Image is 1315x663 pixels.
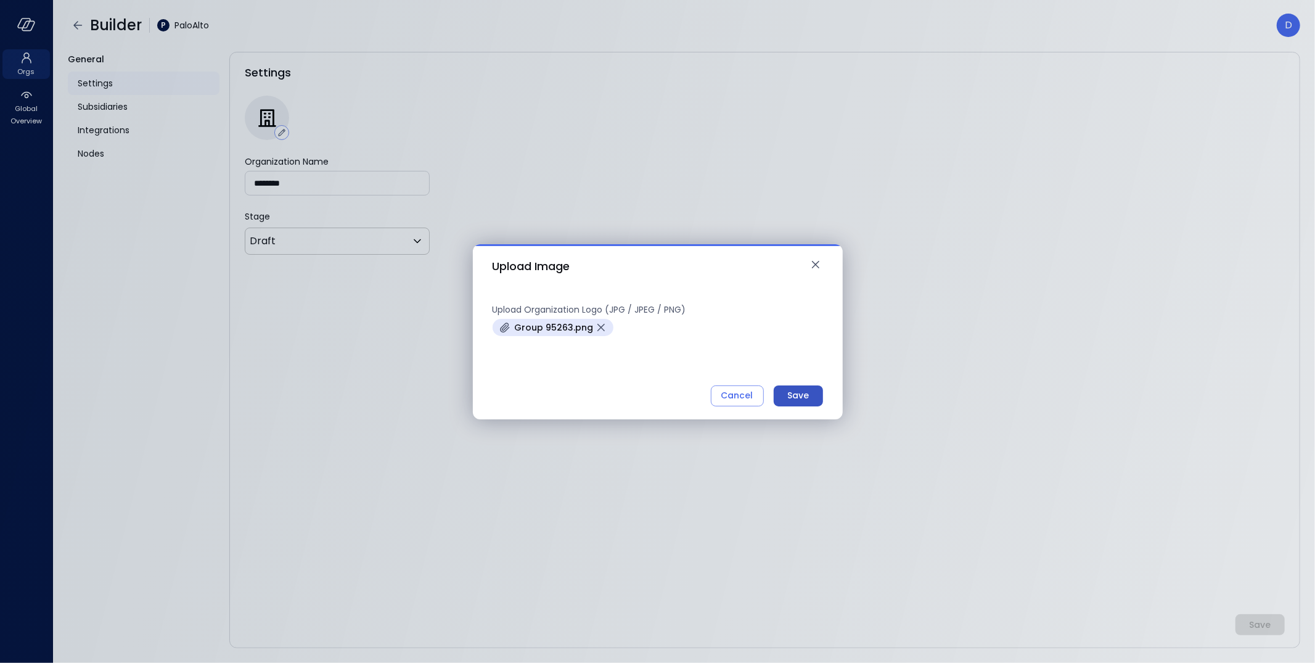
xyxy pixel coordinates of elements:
div: Group 95263.png [493,319,613,336]
span: Group 95263.png [515,321,594,334]
button: Save [774,385,823,406]
span: Upload Organization Logo (JPG / JPEG / PNG) [493,303,823,316]
div: Cancel [721,388,753,403]
span: Upload Image [493,258,570,274]
button: Cancel [711,385,764,406]
div: Save [787,388,809,403]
